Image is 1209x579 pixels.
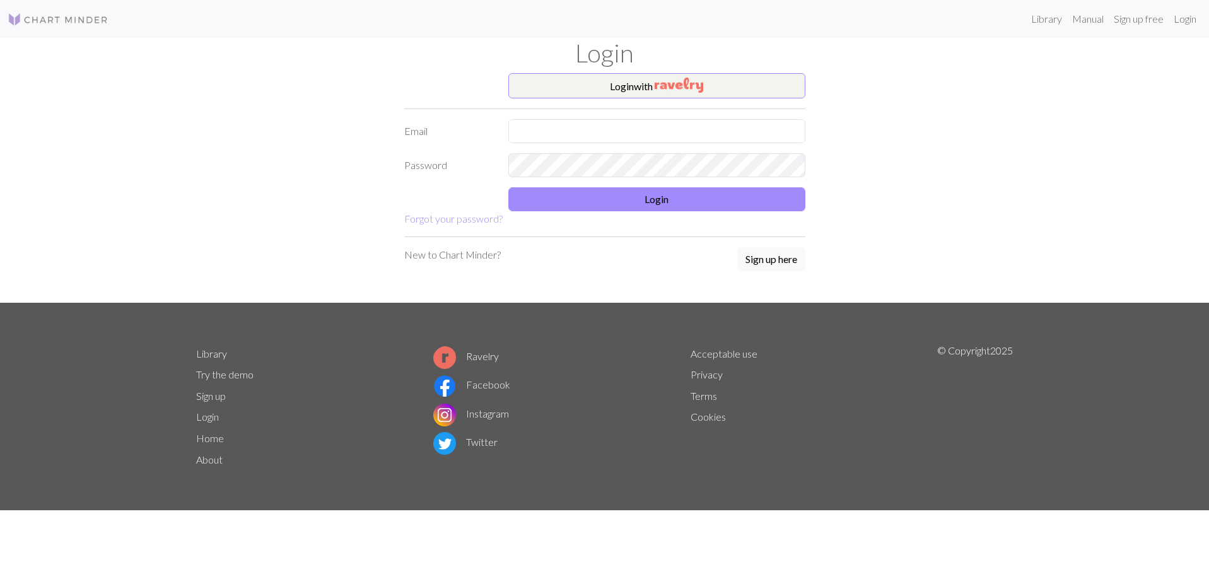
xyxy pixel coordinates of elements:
a: Sign up here [737,247,805,272]
img: Ravelry [655,78,703,93]
a: Instagram [433,407,509,419]
label: Password [397,153,501,177]
img: Twitter logo [433,432,456,455]
img: Instagram logo [433,404,456,426]
p: © Copyright 2025 [937,343,1013,471]
a: Library [1026,6,1067,32]
a: About [196,453,223,465]
a: Login [196,411,219,423]
img: Ravelry logo [433,346,456,369]
a: Try the demo [196,368,254,380]
a: Twitter [433,436,498,448]
h1: Login [189,38,1021,68]
a: Login [1169,6,1201,32]
img: Logo [8,12,108,27]
a: Sign up [196,390,226,402]
a: Acceptable use [691,348,757,360]
button: Loginwith [508,73,805,98]
a: Terms [691,390,717,402]
button: Login [508,187,805,211]
a: Sign up free [1109,6,1169,32]
a: Ravelry [433,350,499,362]
a: Privacy [691,368,723,380]
button: Sign up here [737,247,805,271]
label: Email [397,119,501,143]
img: Facebook logo [433,375,456,397]
p: New to Chart Minder? [404,247,501,262]
a: Manual [1067,6,1109,32]
a: Cookies [691,411,726,423]
a: Library [196,348,227,360]
a: Facebook [433,378,510,390]
a: Forgot your password? [404,213,503,225]
a: Home [196,432,224,444]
